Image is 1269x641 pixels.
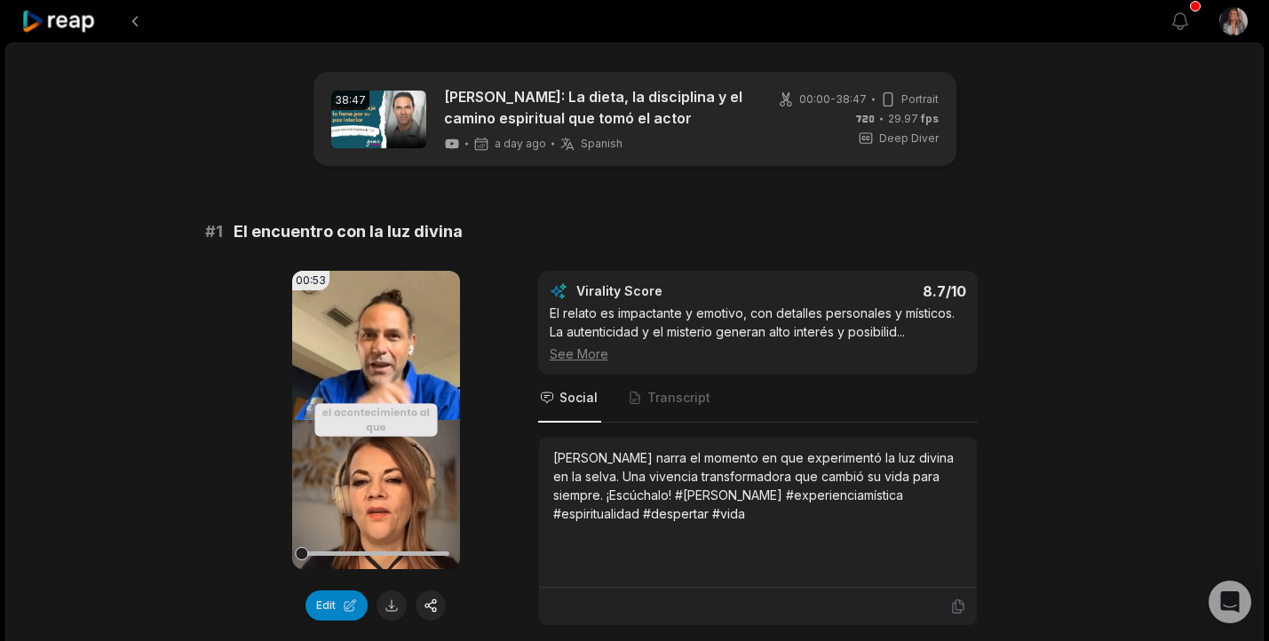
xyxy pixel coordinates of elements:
a: [PERSON_NAME]: La dieta, la disciplina y el camino espiritual que tomó el actor [444,86,750,129]
span: 29.97 [888,111,939,127]
nav: Tabs [538,375,978,423]
div: Virality Score [576,282,767,300]
span: Social [559,389,598,407]
div: See More [550,344,966,363]
div: El relato es impactante y emotivo, con detalles personales y místicos. La autenticidad y el miste... [550,304,966,363]
span: # 1 [205,219,223,244]
div: Open Intercom Messenger [1209,581,1251,623]
span: Deep Diver [879,131,939,146]
div: 8.7 /10 [775,282,966,300]
span: Spanish [581,137,623,151]
span: fps [921,112,939,125]
span: El encuentro con la luz divina [234,219,463,244]
span: Transcript [647,389,710,407]
span: 00:00 - 38:47 [799,91,867,107]
span: a day ago [495,137,546,151]
video: Your browser does not support mp4 format. [292,271,460,569]
button: Edit [305,590,368,621]
div: [PERSON_NAME] narra el momento en que experimentó la luz divina en la selva. Una vivencia transfo... [553,448,963,523]
span: Portrait [901,91,939,107]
